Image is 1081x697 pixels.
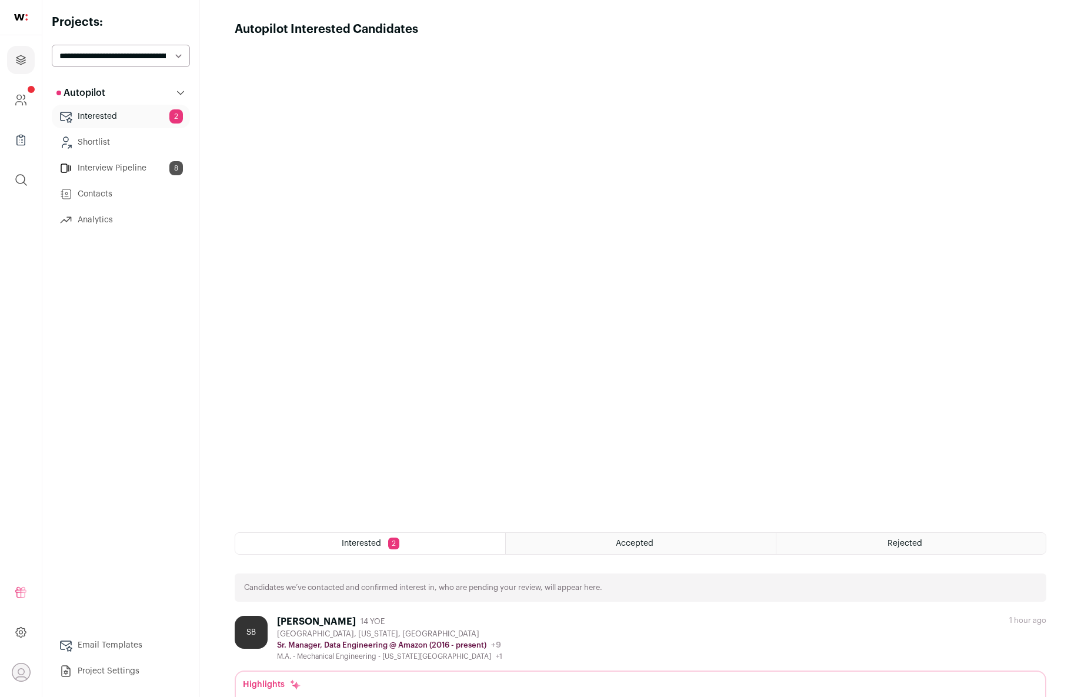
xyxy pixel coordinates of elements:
div: M.A. - Mechanical Engineering - [US_STATE][GEOGRAPHIC_DATA] [277,652,502,661]
a: Company Lists [7,126,35,154]
div: 1 hour ago [1009,616,1046,625]
a: Shortlist [52,131,190,154]
button: Autopilot [52,81,190,105]
a: Email Templates [52,633,190,657]
button: Open dropdown [12,663,31,682]
a: Interview Pipeline8 [52,156,190,180]
span: 8 [169,161,183,175]
span: 14 YOE [361,617,385,626]
span: 2 [169,109,183,124]
span: +1 [496,653,502,660]
span: 2 [388,538,399,549]
span: Accepted [616,539,653,548]
p: Sr. Manager, Data Engineering @ Amazon (2016 - present) [277,641,486,650]
div: Highlights [243,679,301,691]
p: Candidates we’ve contacted and confirmed interest in, who are pending your review, will appear here. [244,583,602,592]
div: SB [235,616,268,649]
a: Project Settings [52,659,190,683]
div: [GEOGRAPHIC_DATA], [US_STATE], [GEOGRAPHIC_DATA] [277,629,502,639]
a: Company and ATS Settings [7,86,35,114]
a: Accepted [506,533,775,554]
a: Rejected [776,533,1046,554]
a: Analytics [52,208,190,232]
p: Autopilot [56,86,105,100]
a: Interested2 [52,105,190,128]
a: Projects [7,46,35,74]
h2: Projects: [52,14,190,31]
div: [PERSON_NAME] [277,616,356,628]
span: +9 [491,641,501,649]
a: Contacts [52,182,190,206]
iframe: Autopilot Interested [235,38,1046,518]
h1: Autopilot Interested Candidates [235,21,418,38]
span: Rejected [888,539,922,548]
img: wellfound-shorthand-0d5821cbd27db2630d0214b213865d53afaa358527fdda9d0ea32b1df1b89c2c.svg [14,14,28,21]
span: Interested [342,539,381,548]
